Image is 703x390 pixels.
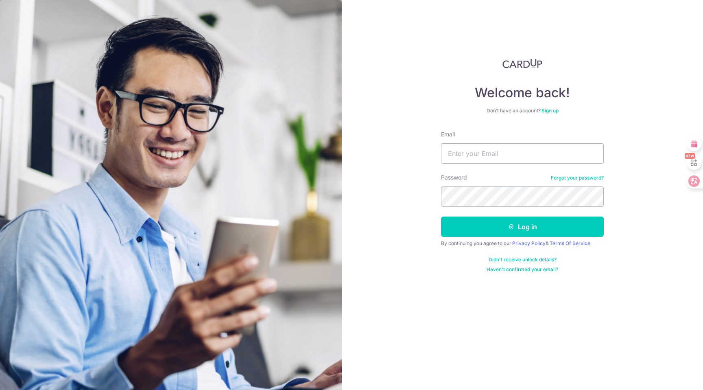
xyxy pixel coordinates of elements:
[441,143,604,164] input: Enter your Email
[551,175,604,181] a: Forgot your password?
[441,173,467,182] label: Password
[550,240,590,246] a: Terms Of Service
[489,256,557,263] a: Didn't receive unlock details?
[441,240,604,247] div: By continuing you agree to our &
[512,240,546,246] a: Privacy Policy
[441,130,455,138] label: Email
[502,59,542,68] img: CardUp Logo
[487,266,558,273] a: Haven't confirmed your email?
[541,107,559,114] a: Sign up
[441,217,604,237] button: Log in
[441,107,604,114] div: Don’t have an account?
[441,85,604,101] h4: Welcome back!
